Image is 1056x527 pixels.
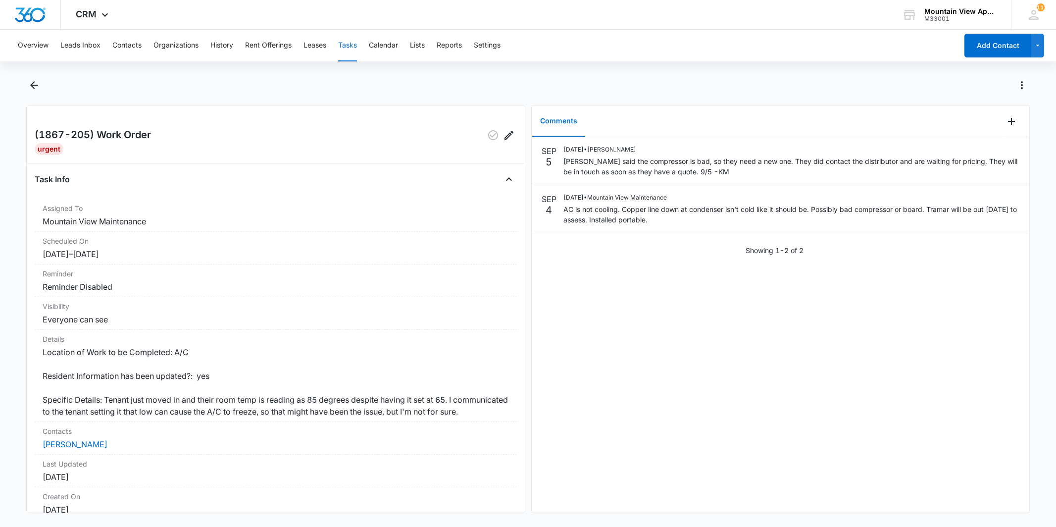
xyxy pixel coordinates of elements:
[35,127,151,143] h2: (1867-205) Work Order
[43,203,508,213] dt: Assigned To
[546,157,552,167] p: 5
[437,30,462,61] button: Reports
[546,205,552,215] p: 4
[563,193,1019,202] p: [DATE] • Mountain View Maintenance
[35,199,516,232] div: Assigned ToMountain View Maintenance
[542,193,556,205] p: SEP
[35,422,516,455] div: Contacts[PERSON_NAME]
[26,77,42,93] button: Back
[1014,77,1030,93] button: Actions
[369,30,398,61] button: Calendar
[35,173,70,185] h4: Task Info
[43,439,107,449] a: [PERSON_NAME]
[1004,113,1019,129] button: Add Comment
[563,156,1019,177] p: [PERSON_NAME] said the compressor is bad, so they need a new one. They did contact the distributo...
[1037,3,1045,11] div: notifications count
[43,504,508,516] dd: [DATE]
[43,334,508,344] dt: Details
[35,264,516,297] div: ReminderReminder Disabled
[563,145,1019,154] p: [DATE] • [PERSON_NAME]
[43,215,508,227] dd: Mountain View Maintenance
[43,346,508,418] dd: Location of Work to be Completed: A/C Resident Information has been updated?: yes Specific Detail...
[410,30,425,61] button: Lists
[474,30,501,61] button: Settings
[210,30,233,61] button: History
[532,106,585,137] button: Comments
[43,248,508,260] dd: [DATE] – [DATE]
[18,30,49,61] button: Overview
[303,30,326,61] button: Leases
[563,204,1019,225] p: AC is not cooling. Copper line down at condenser isn't cold like it should be. Possibly bad compr...
[43,281,508,293] dd: Reminder Disabled
[746,245,804,256] p: Showing 1-2 of 2
[35,143,63,155] div: Urgent
[43,459,508,469] dt: Last Updated
[35,330,516,422] div: DetailsLocation of Work to be Completed: A/C Resident Information has been updated?: yes Specific...
[35,487,516,520] div: Created On[DATE]
[76,9,97,19] span: CRM
[43,314,508,325] dd: Everyone can see
[112,30,142,61] button: Contacts
[43,301,508,312] dt: Visibility
[60,30,101,61] button: Leads Inbox
[964,34,1031,57] button: Add Contact
[43,426,508,436] dt: Contacts
[43,268,508,279] dt: Reminder
[35,455,516,487] div: Last Updated[DATE]
[153,30,199,61] button: Organizations
[43,491,508,502] dt: Created On
[501,127,517,143] button: Edit
[542,145,556,157] p: SEP
[35,232,516,264] div: Scheduled On[DATE]–[DATE]
[245,30,292,61] button: Rent Offerings
[338,30,357,61] button: Tasks
[1037,3,1045,11] span: 111
[501,171,517,187] button: Close
[43,471,508,483] dd: [DATE]
[43,236,508,246] dt: Scheduled On
[35,297,516,330] div: VisibilityEveryone can see
[924,15,997,22] div: account id
[924,7,997,15] div: account name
